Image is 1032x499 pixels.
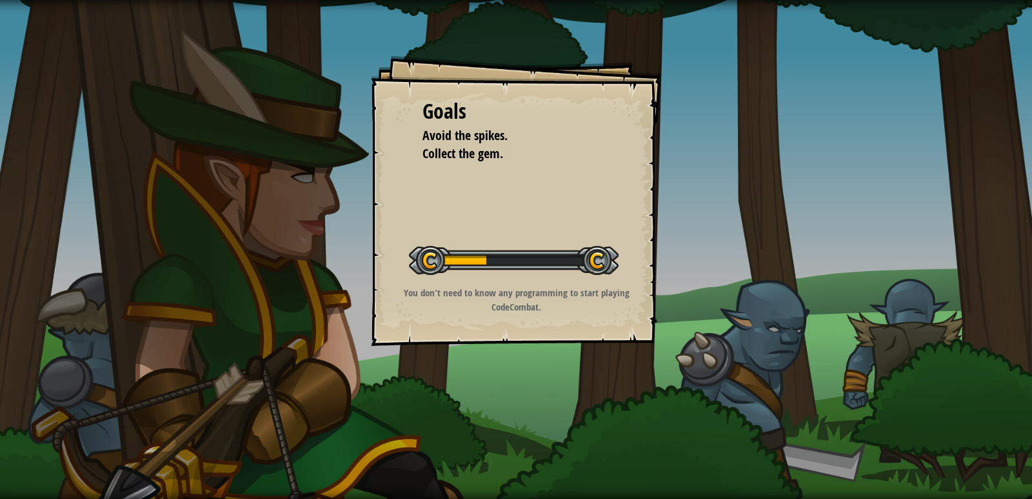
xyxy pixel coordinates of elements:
p: You don't need to know any programming to start playing CodeCombat. [387,286,646,314]
span: Avoid the spikes. [422,127,508,144]
div: Goals [422,97,610,127]
li: Avoid the spikes. [406,127,606,145]
li: Collect the gem. [406,145,606,163]
span: Collect the gem. [422,145,503,162]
